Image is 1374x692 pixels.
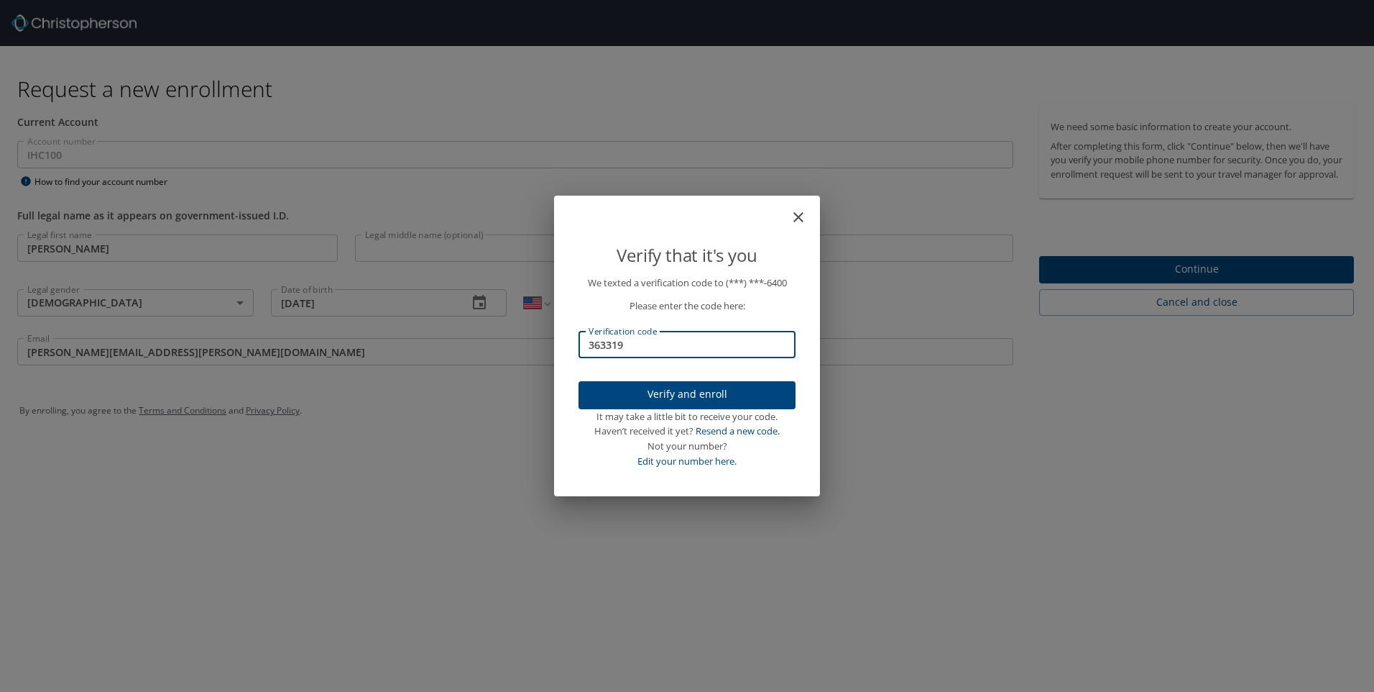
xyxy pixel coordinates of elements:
p: Please enter the code here: [578,299,796,314]
a: Resend a new code. [696,424,780,437]
button: close [797,201,814,219]
p: We texted a verification code to (***) ***- 6400 [578,276,796,291]
button: Verify and enroll [578,381,796,409]
p: Verify that it's you [578,242,796,269]
span: Verify and enroll [590,386,784,404]
a: Edit your number here. [637,455,737,468]
div: It may take a little bit to receive your code. [578,409,796,424]
div: Haven’t received it yet? [578,424,796,439]
div: Not your number? [578,439,796,454]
